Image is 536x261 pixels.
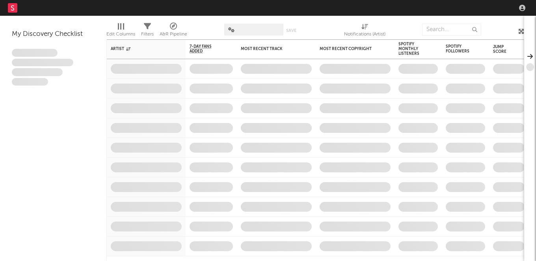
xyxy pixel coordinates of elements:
[12,59,73,67] span: Integer aliquet in purus et
[160,20,187,43] div: A&R Pipeline
[111,47,170,51] div: Artist
[106,30,135,39] div: Edit Columns
[12,30,95,39] div: My Discovery Checklist
[12,49,58,57] span: Lorem ipsum dolor
[190,44,221,54] span: 7-Day Fans Added
[12,68,63,76] span: Praesent ac interdum
[286,28,296,33] button: Save
[106,20,135,43] div: Edit Columns
[12,78,48,86] span: Aliquam viverra
[398,42,426,56] div: Spotify Monthly Listeners
[320,47,379,51] div: Most Recent Copyright
[422,24,481,35] input: Search...
[446,44,473,54] div: Spotify Followers
[344,20,385,43] div: Notifications (Artist)
[141,30,154,39] div: Filters
[493,45,513,54] div: Jump Score
[160,30,187,39] div: A&R Pipeline
[344,30,385,39] div: Notifications (Artist)
[141,20,154,43] div: Filters
[241,47,300,51] div: Most Recent Track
